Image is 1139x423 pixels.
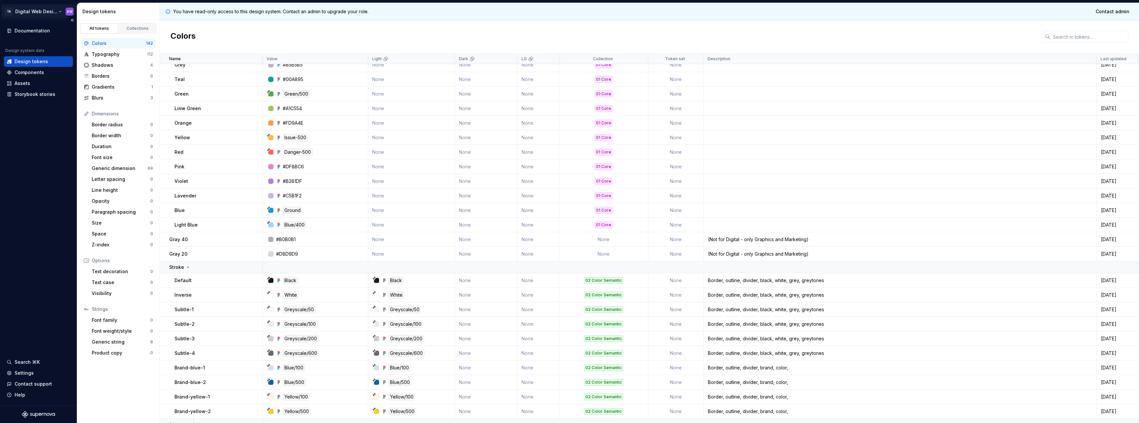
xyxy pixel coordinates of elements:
a: Z-index0 [89,239,156,250]
div: #B281DF [283,178,302,185]
td: None [455,232,517,247]
td: None [455,273,517,288]
div: 1 [151,84,153,90]
div: Greyscale/600 [283,350,319,357]
td: None [368,145,455,159]
div: Greyscale/200 [388,335,424,342]
td: None [368,116,455,130]
div: All tokens [83,26,116,31]
p: Subtle-1 [174,306,194,313]
div: 0 [150,317,153,323]
div: Documentation [15,27,50,34]
div: Border radius [92,121,150,128]
div: [DATE] [1097,178,1138,185]
td: None [518,247,559,261]
td: None [518,101,559,116]
td: None [648,203,704,218]
div: 01 Core [595,163,613,170]
div: #DF8BC6 [283,163,304,170]
div: Font weight/style [92,328,150,334]
p: LG [521,56,527,62]
div: [DATE] [1097,335,1138,342]
div: Greyscale/100 [283,320,318,328]
div: (Not for Digital - only Graphics and Marketing) [704,236,1096,243]
div: White [388,291,404,299]
div: Border, outline, divider, black, white, grey, greytones [704,292,1096,298]
div: [DATE] [1097,207,1138,214]
div: #D8D9D9 [276,251,298,257]
div: 02 Color Semantic [584,335,623,342]
p: Lime Green [174,105,201,112]
div: 01 Core [595,91,613,97]
div: 0 [150,133,153,138]
td: None [648,174,704,189]
td: None [518,302,559,317]
p: Lavender [174,192,196,199]
button: Collapse sidebar [68,16,77,25]
div: 02 Color Semantic [584,277,623,284]
p: Red [174,149,183,155]
td: None [648,189,704,203]
div: Border width [92,132,150,139]
div: Border, outline, divider, black, white, grey, greytones [704,277,1096,284]
p: Grey [174,62,185,68]
td: None [648,101,704,116]
div: #A1C554 [283,105,302,112]
p: Orange [174,120,192,126]
div: Danger-500 [283,148,313,156]
p: Dark [459,56,468,62]
td: None [648,346,704,360]
a: Opacity0 [89,196,156,206]
td: None [648,145,704,159]
p: Yellow [174,134,190,141]
div: 01 Core [595,62,613,68]
div: Paragraph spacing [92,209,150,215]
div: Contact support [15,381,52,387]
td: None [518,346,559,360]
div: Size [92,220,150,226]
td: None [455,72,517,87]
td: None [648,218,704,232]
td: None [518,331,559,346]
div: Generic string [92,339,150,345]
td: None [518,130,559,145]
div: 4 [150,63,153,68]
div: [DATE] [1097,222,1138,228]
a: Components [4,67,73,78]
div: 02 Color Semantic [584,292,623,298]
td: None [455,174,517,189]
div: [DATE] [1097,236,1138,243]
a: Shadows4 [81,60,156,70]
td: None [368,218,455,232]
td: None [518,218,559,232]
td: None [518,360,559,375]
div: Blurs [92,95,150,101]
div: [DATE] [1097,321,1138,327]
button: TADigital Web DesignKW [1,4,75,19]
td: None [455,375,517,390]
div: [DATE] [1097,192,1138,199]
div: [DATE] [1097,76,1138,83]
div: Greyscale/100 [388,320,423,328]
div: Text decoration [92,268,150,275]
div: Ground [283,207,302,214]
div: (Not for Digital - only Graphics and Marketing) [704,251,1096,257]
div: #B5B5B5 [283,62,303,68]
td: None [455,116,517,130]
td: None [648,130,704,145]
div: Assets [15,80,30,87]
td: None [518,159,559,174]
td: None [368,174,455,189]
td: None [455,346,517,360]
h2: Colors [171,31,196,43]
div: 01 Core [595,207,613,214]
div: Greyscale/600 [388,350,424,357]
div: 0 [150,177,153,182]
div: [DATE] [1097,120,1138,126]
div: [DATE] [1097,277,1138,284]
a: Text decoration0 [89,266,156,277]
div: Line height [92,187,150,193]
div: [DATE] [1097,91,1138,97]
a: Typography112 [81,49,156,60]
p: Default [174,277,192,284]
